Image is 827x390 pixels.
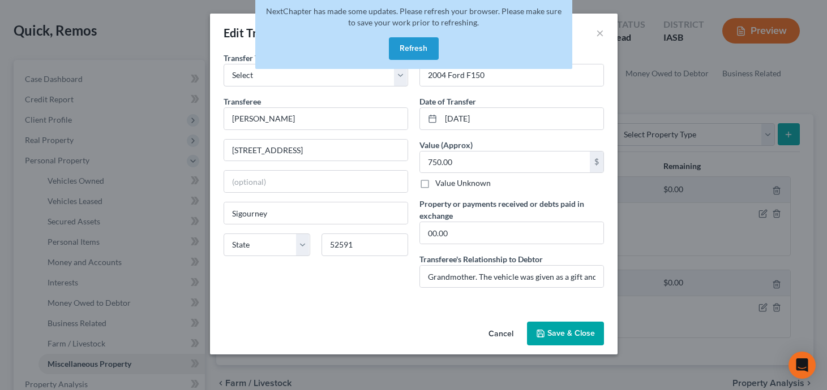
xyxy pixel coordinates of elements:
[527,322,604,345] button: Save & Close
[322,233,408,256] input: Enter zip...
[224,140,408,161] input: Enter address...
[596,26,604,40] button: ×
[224,202,408,224] input: Enter city...
[224,97,261,106] span: Transferee
[389,37,439,60] button: Refresh
[266,6,562,27] span: NextChapter has made some updates. Please refresh your browser. Please make sure to save your wor...
[224,25,308,41] div: Edit Transferred
[420,266,603,287] input: --
[789,352,816,379] div: Open Intercom Messenger
[224,53,271,63] span: Transfer Type
[419,253,543,265] label: Transferee's Relationship to Debtor
[435,177,491,189] label: Value Unknown
[419,139,473,151] label: Value (Approx)
[479,323,522,345] button: Cancel
[419,198,604,222] label: Property or payments received or debts paid in exchange
[420,151,590,173] input: 0.00
[224,108,408,129] input: Enter name...
[441,108,603,129] input: MM/DD/YYYY
[420,222,603,244] input: --
[590,151,603,173] div: $
[224,171,408,192] input: (optional)
[419,97,476,106] span: Date of Transfer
